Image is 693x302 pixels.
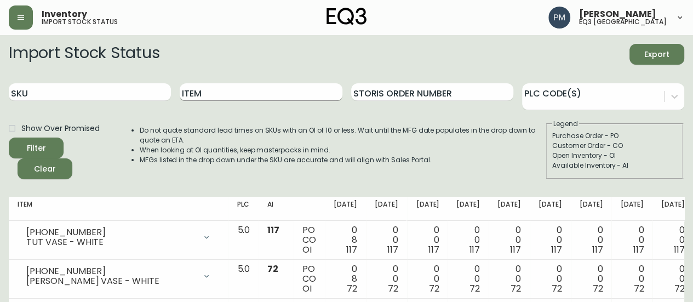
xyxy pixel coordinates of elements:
[633,243,644,256] span: 117
[302,243,312,256] span: OI
[661,264,685,294] div: 0 0
[228,197,259,221] th: PLC
[469,282,480,295] span: 72
[511,282,521,295] span: 72
[552,282,562,295] span: 72
[497,264,521,294] div: 0 0
[26,266,196,276] div: [PHONE_NUMBER]
[674,282,685,295] span: 72
[228,221,259,260] td: 5.0
[429,282,439,295] span: 72
[302,264,316,294] div: PO CO
[18,225,220,249] div: [PHONE_NUMBER]TUT VASE - WHITE
[510,243,521,256] span: 117
[27,141,46,155] div: Filter
[552,119,579,129] legend: Legend
[26,276,196,286] div: [PERSON_NAME] VASE - WHITE
[9,197,228,221] th: Item
[228,260,259,299] td: 5.0
[416,225,439,255] div: 0 0
[611,197,652,221] th: [DATE]
[593,282,603,295] span: 72
[539,264,562,294] div: 0 0
[552,131,677,141] div: Purchase Order - PO
[375,264,398,294] div: 0 0
[633,282,644,295] span: 72
[388,282,398,295] span: 72
[26,162,64,176] span: Clear
[674,243,685,256] span: 117
[302,225,316,255] div: PO CO
[42,10,87,19] span: Inventory
[661,225,685,255] div: 0 0
[489,197,530,221] th: [DATE]
[580,264,603,294] div: 0 0
[456,225,480,255] div: 0 0
[346,243,357,256] span: 117
[259,197,294,221] th: AI
[18,158,72,179] button: Clear
[620,264,644,294] div: 0 0
[592,243,603,256] span: 117
[140,145,545,155] li: When looking at OI quantities, keep masterpacks in mind.
[42,19,118,25] h5: import stock status
[140,126,545,145] li: Do not quote standard lead times on SKUs with an OI of 10 or less. Wait until the MFG date popula...
[428,243,439,256] span: 117
[552,151,677,161] div: Open Inventory - OI
[334,225,357,255] div: 0 8
[579,19,667,25] h5: eq3 [GEOGRAPHIC_DATA]
[302,282,312,295] span: OI
[548,7,570,29] img: 0a7c5790205149dfd4c0ba0a3a48f705
[325,197,366,221] th: [DATE]
[267,224,279,236] span: 117
[26,237,196,247] div: TUT VASE - WHITE
[551,243,562,256] span: 117
[579,10,656,19] span: [PERSON_NAME]
[571,197,612,221] th: [DATE]
[347,282,357,295] span: 72
[140,155,545,165] li: MFGs listed in the drop down under the SKU are accurate and will align with Sales Portal.
[469,243,480,256] span: 117
[456,264,480,294] div: 0 0
[21,123,100,134] span: Show Over Promised
[552,141,677,151] div: Customer Order - CO
[366,197,407,221] th: [DATE]
[539,225,562,255] div: 0 0
[416,264,439,294] div: 0 0
[552,161,677,170] div: Available Inventory - AI
[334,264,357,294] div: 0 8
[26,227,196,237] div: [PHONE_NUMBER]
[18,264,220,288] div: [PHONE_NUMBER][PERSON_NAME] VASE - WHITE
[407,197,448,221] th: [DATE]
[530,197,571,221] th: [DATE]
[9,138,64,158] button: Filter
[9,44,159,65] h2: Import Stock Status
[638,48,675,61] span: Export
[327,8,367,25] img: logo
[448,197,489,221] th: [DATE]
[620,225,644,255] div: 0 0
[629,44,684,65] button: Export
[580,225,603,255] div: 0 0
[387,243,398,256] span: 117
[375,225,398,255] div: 0 0
[267,263,278,275] span: 72
[497,225,521,255] div: 0 0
